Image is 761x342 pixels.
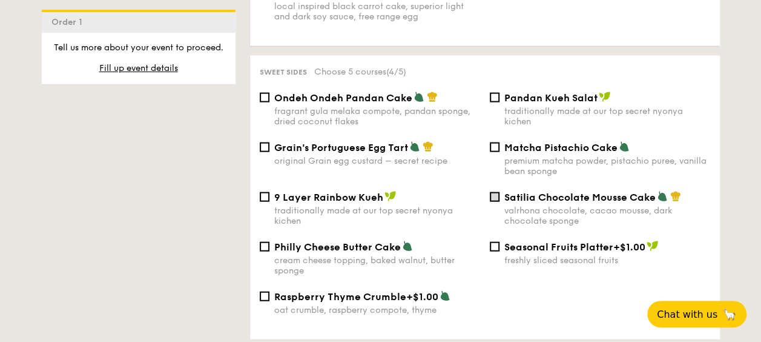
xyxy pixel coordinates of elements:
div: oat crumble, raspberry compote, thyme [274,305,480,315]
div: traditionally made at our top secret nyonya kichen [504,106,710,127]
img: icon-vegetarian.fe4039eb.svg [657,191,668,202]
img: icon-chef-hat.a58ddaea.svg [670,191,681,202]
input: Ondeh Ondeh Pandan Cakefragrant gula melaka compote, pandan sponge, dried coconut flakes [260,93,269,102]
img: icon-vegetarian.fe4039eb.svg [402,241,413,252]
input: 9 Layer Rainbow Kuehtraditionally made at our top secret nyonya kichen [260,192,269,202]
span: Pandan Kueh Salat [504,92,598,104]
input: Satilia Chocolate Mousse Cakevalrhona chocolate, cacao mousse, dark chocolate sponge [490,192,499,202]
span: Chat with us [657,309,717,320]
span: Grain's Portuguese Egg Tart [274,142,408,153]
input: Pandan Kueh Salattraditionally made at our top secret nyonya kichen [490,93,499,102]
span: Philly Cheese Butter Cake [274,241,401,253]
img: icon-vegan.f8ff3823.svg [599,92,611,102]
span: 🦙 [722,307,737,321]
img: icon-chef-hat.a58ddaea.svg [427,92,438,102]
span: Sweet sides [260,68,307,76]
input: Grain's Portuguese Egg Tartoriginal Grain egg custard – secret recipe [260,142,269,152]
img: icon-vegan.f8ff3823.svg [384,191,397,202]
span: Fill up event details [99,63,178,73]
p: Tell us more about your event to proceed. [51,42,226,54]
img: icon-vegetarian.fe4039eb.svg [409,141,420,152]
img: icon-vegan.f8ff3823.svg [647,241,659,252]
span: Ondeh Ondeh Pandan Cake [274,92,412,104]
input: Philly Cheese Butter Cakecream cheese topping, baked walnut, butter sponge [260,242,269,252]
div: cream cheese topping, baked walnut, butter sponge [274,255,480,276]
div: valrhona chocolate, cacao mousse, dark chocolate sponge [504,206,710,226]
input: Raspberry Thyme Crumble+$1.00oat crumble, raspberry compote, thyme [260,292,269,301]
img: icon-vegetarian.fe4039eb.svg [440,290,450,301]
div: premium matcha powder, pistachio puree, vanilla bean sponge [504,156,710,176]
span: +$1.00 [613,241,645,253]
button: Chat with us🦙 [647,301,746,327]
img: icon-vegetarian.fe4039eb.svg [413,92,424,102]
span: Satilia Chocolate Mousse Cake [504,192,656,203]
span: +$1.00 [406,291,438,303]
span: Choose 5 courses [314,67,406,77]
div: local inspired black carrot cake, superior light and dark soy sauce, free range egg [274,1,480,22]
span: Seasonal Fruits Platter [504,241,613,253]
div: original Grain egg custard – secret recipe [274,156,480,166]
input: Matcha Pistachio Cakepremium matcha powder, pistachio puree, vanilla bean sponge [490,142,499,152]
div: fragrant gula melaka compote, pandan sponge, dried coconut flakes [274,106,480,127]
div: traditionally made at our top secret nyonya kichen [274,206,480,226]
img: icon-chef-hat.a58ddaea.svg [423,141,433,152]
span: 9 Layer Rainbow Kueh [274,192,383,203]
span: (4/5) [386,67,406,77]
div: freshly sliced seasonal fruits [504,255,710,266]
span: Order 1 [51,17,87,27]
input: Seasonal Fruits Platter+$1.00freshly sliced seasonal fruits [490,242,499,252]
span: Raspberry Thyme Crumble [274,291,406,303]
img: icon-vegetarian.fe4039eb.svg [619,141,630,152]
span: Matcha Pistachio Cake [504,142,618,153]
